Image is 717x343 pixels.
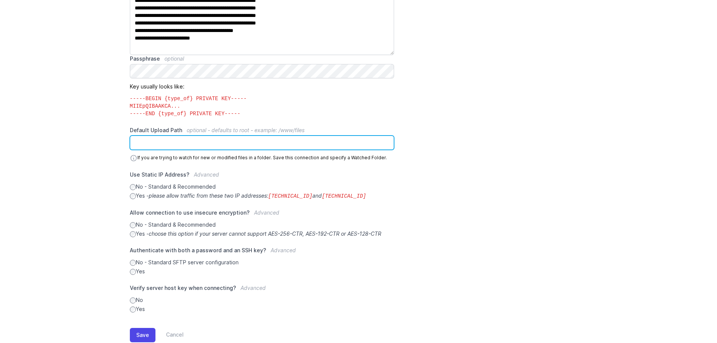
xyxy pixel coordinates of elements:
[130,90,394,117] code: -----BEGIN {type_of} PRIVATE KEY----- MIIEpQIBAAKCA... -----END {type_of} PRIVATE KEY-----
[130,55,394,63] label: Passphrase
[322,193,366,199] code: [TECHNICAL_ID]
[130,284,394,296] label: Verify server host key when connecting?
[155,328,184,342] a: Cancel
[130,305,394,313] label: Yes
[130,306,136,313] input: Yes
[130,269,136,275] input: Yes
[271,247,296,253] span: Advanced
[130,184,136,190] input: No - Standard & Recommended
[130,296,394,304] label: No
[194,171,219,178] span: Advanced
[130,268,394,275] label: Yes
[130,78,394,117] p: Key usually looks like:
[268,193,313,199] code: [TECHNICAL_ID]
[130,221,394,229] label: No - Standard & Recommended
[130,247,394,259] label: Authenticate with both a password and an SSH key?
[254,209,279,216] span: Advanced
[130,222,136,228] input: No - Standard & Recommended
[164,55,184,62] span: optional
[130,127,394,134] label: Default Upload Path
[130,259,394,266] label: No - Standard SFTP server configuration
[130,297,136,303] input: No
[130,260,136,266] input: No - Standard SFTP server configuration
[130,183,394,191] label: No - Standard & Recommended
[130,231,136,237] input: Yes -choose this option if your server cannot support AES-256-CTR, AES-192-CTR or AES-128-CTR
[149,192,366,199] i: please allow traffic from these two IP addresses: and
[241,285,266,291] span: Advanced
[130,193,136,199] input: Yes -please allow traffic from these two IP addresses:[TECHNICAL_ID]and[TECHNICAL_ID]
[149,230,381,237] i: choose this option if your server cannot support AES-256-CTR, AES-192-CTR or AES-128-CTR
[187,127,304,133] span: optional - defaults to root - example: /www/files
[679,305,708,334] iframe: Drift Widget Chat Controller
[130,230,394,238] label: Yes -
[130,192,394,200] label: Yes -
[130,328,155,342] button: Save
[130,209,394,221] label: Allow connection to use insecure encryption?
[130,171,394,183] label: Use Static IP Address?
[130,150,394,162] p: If you are trying to watch for new or modified files in a folder. Save this connection and specif...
